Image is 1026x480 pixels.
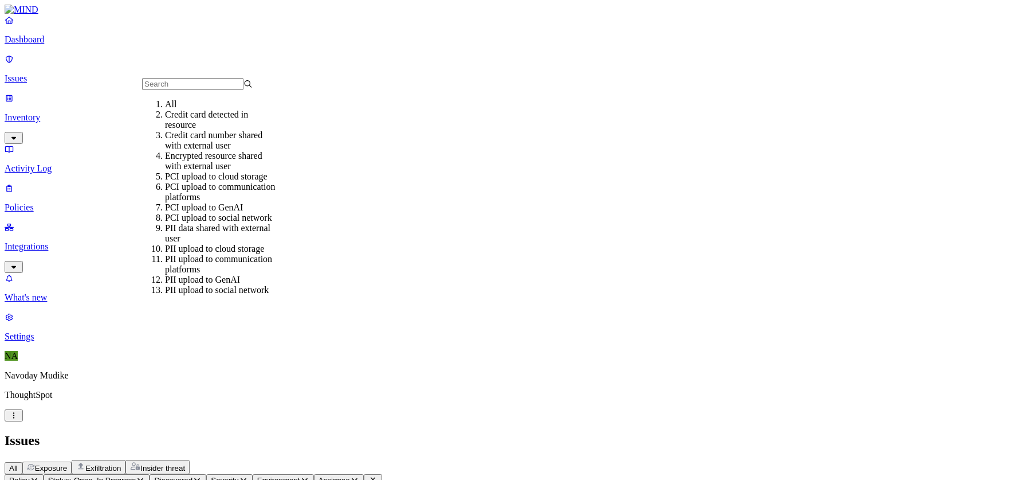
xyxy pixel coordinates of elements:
span: NA [5,351,18,361]
p: Dashboard [5,34,1021,45]
a: MIND [5,5,1021,15]
a: Issues [5,54,1021,84]
a: Dashboard [5,15,1021,45]
div: PII data shared with external user [165,223,276,244]
a: What's new [5,273,1021,303]
div: PII upload to social network [165,285,276,295]
span: Exfiltration [85,464,121,473]
div: PCI upload to cloud storage [165,171,276,182]
div: PCI upload to communication platforms [165,182,276,202]
a: Integrations [5,222,1021,271]
p: Inventory [5,112,1021,123]
span: All [9,464,18,473]
span: Insider threat [140,464,185,473]
input: Search [142,78,243,90]
p: What's new [5,292,1021,303]
div: PII upload to cloud storage [165,244,276,254]
div: PCI upload to GenAI [165,202,276,213]
span: Exposure [35,464,67,473]
div: PII upload to GenAI [165,275,276,285]
a: Policies [5,183,1021,213]
p: Navoday Mudike [5,370,1021,381]
div: PII upload to communication platforms [165,254,276,275]
p: ThoughtSpot [5,390,1021,400]
a: Activity Log [5,144,1021,174]
img: MIND [5,5,38,15]
p: Issues [5,73,1021,84]
div: Credit card number shared with external user [165,130,276,151]
h2: Issues [5,433,1021,448]
div: Credit card detected in resource [165,110,276,130]
a: Inventory [5,93,1021,142]
p: Settings [5,331,1021,342]
p: Activity Log [5,163,1021,174]
a: Settings [5,312,1021,342]
div: Encrypted resource shared with external user [165,151,276,171]
div: PCI upload to social network [165,213,276,223]
p: Policies [5,202,1021,213]
p: Integrations [5,241,1021,252]
div: All [165,99,276,110]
